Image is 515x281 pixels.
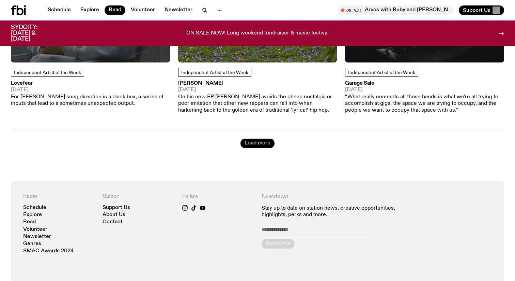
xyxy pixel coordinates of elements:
a: Explore [23,212,42,217]
a: Independent Artist of the Week [345,68,418,77]
a: [PERSON_NAME][DATE]On his new EP [PERSON_NAME] avoids the cheap nostalgia or poor imitation that ... [178,81,337,114]
button: Load more [240,139,275,148]
a: Volunteer [23,227,47,232]
a: Independent Artist of the Week [178,68,251,77]
button: On AirArvos with Ruby and [PERSON_NAME] [338,5,453,15]
a: SMAC Awards 2024 [23,249,74,254]
a: Schedule [23,205,46,210]
a: Read [105,5,125,15]
h4: Radio [23,193,94,200]
h3: Garage Sale [345,81,504,86]
h4: Newsletter [262,193,412,200]
span: [DATE] [345,87,504,93]
span: Support Us [463,7,490,13]
a: Independent Artist of the Week [11,68,84,77]
a: Genres [23,241,41,247]
span: Independent Artist of the Week [348,70,415,75]
a: Support Us [103,205,130,210]
span: [DATE] [11,87,170,93]
button: Subscribe [262,239,295,249]
a: Volunteer [127,5,159,15]
p: For [PERSON_NAME] song direction is a black box, a series of inputs that lead to a sometimes unex... [11,94,170,107]
a: Explore [76,5,103,15]
span: [DATE] [178,87,337,93]
h4: Follow [182,193,253,200]
a: Read [23,220,36,225]
h4: Station [103,193,174,200]
a: Contact [103,220,123,225]
a: Newsletter [23,234,51,239]
a: Garage Sale[DATE]“What really connects all those bands is what we're all trying to accomplish at ... [345,81,504,114]
a: About Us [103,212,125,217]
span: Independent Artist of the Week [14,70,81,75]
a: Schedule [44,5,75,15]
span: Independent Artist of the Week [181,70,248,75]
button: Support Us [459,5,504,15]
h3: SYDCITY: [DATE] & [DATE] [11,25,54,42]
a: Lovefear[DATE]For [PERSON_NAME] song direction is a black box, a series of inputs that lead to a ... [11,81,170,107]
p: Stay up to date on station news, creative opportunities, highlights, perks and more. [262,205,412,218]
h3: [PERSON_NAME] [178,81,337,86]
p: On his new EP [PERSON_NAME] avoids the cheap nostalgia or poor imitation that other new rappers c... [178,94,337,114]
p: ON SALE NOW! Long weekend fundraiser & music festival [186,30,329,37]
h3: Lovefear [11,81,170,86]
a: Newsletter [160,5,197,15]
p: “What really connects all those bands is what we're all trying to accomplish at gigs, the space w... [345,94,504,114]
